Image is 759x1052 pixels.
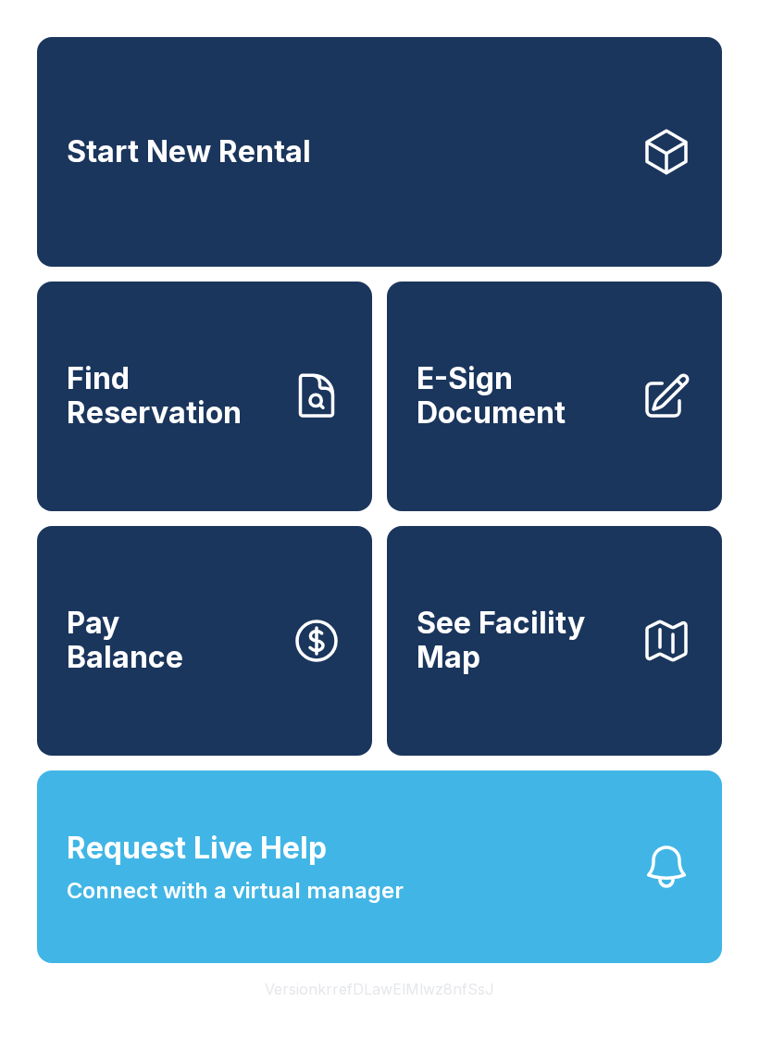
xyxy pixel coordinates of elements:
a: Start New Rental [37,37,722,267]
a: Find Reservation [37,282,372,511]
span: E-Sign Document [417,362,626,430]
a: E-Sign Document [387,282,722,511]
span: Find Reservation [67,362,276,430]
button: Request Live HelpConnect with a virtual manager [37,770,722,963]
button: VersionkrrefDLawElMlwz8nfSsJ [250,963,509,1015]
button: PayBalance [37,526,372,756]
span: See Facility Map [417,607,626,674]
span: Pay Balance [67,607,183,674]
span: Connect with a virtual manager [67,874,404,908]
button: See Facility Map [387,526,722,756]
span: Start New Rental [67,135,311,169]
span: Request Live Help [67,826,327,870]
